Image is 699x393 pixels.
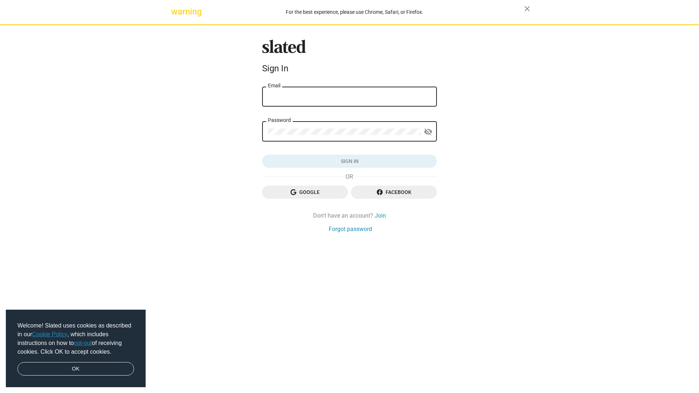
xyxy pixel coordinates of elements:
span: Google [268,186,342,199]
button: Show password [421,125,435,139]
div: For the best experience, please use Chrome, Safari, or Firefox. [185,7,524,17]
span: Facebook [357,186,431,199]
sl-branding: Sign In [262,40,437,77]
a: opt-out [74,340,92,346]
div: Sign In [262,63,437,74]
button: Facebook [351,186,437,199]
a: dismiss cookie message [17,362,134,376]
mat-icon: visibility_off [424,126,433,138]
a: Join [375,212,386,219]
div: cookieconsent [6,310,146,388]
mat-icon: warning [171,7,180,16]
div: Don't have an account? [262,212,437,219]
span: Welcome! Slated uses cookies as described in our , which includes instructions on how to of recei... [17,321,134,356]
a: Forgot password [329,225,372,233]
mat-icon: close [523,4,532,13]
button: Google [262,186,348,199]
a: Cookie Policy [32,331,67,337]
